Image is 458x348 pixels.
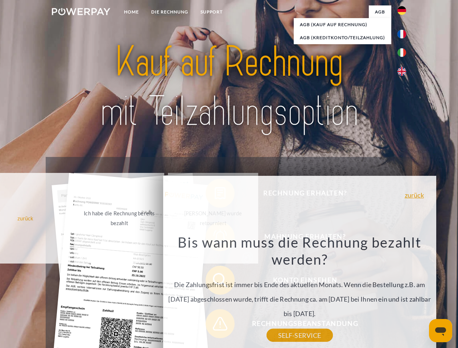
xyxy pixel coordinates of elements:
a: DIE RECHNUNG [145,5,194,18]
div: Ich habe die Rechnung bereits bezahlt [78,208,160,228]
a: AGB (Kauf auf Rechnung) [294,18,391,31]
div: Die Zahlungsfrist ist immer bis Ende des aktuellen Monats. Wenn die Bestellung z.B. am [DATE] abg... [167,233,432,335]
img: it [397,48,406,57]
img: fr [397,30,406,38]
a: AGB (Kreditkonto/Teilzahlung) [294,31,391,44]
img: logo-powerpay-white.svg [52,8,110,15]
iframe: Schaltfläche zum Öffnen des Messaging-Fensters [429,319,452,342]
img: title-powerpay_de.svg [69,35,389,139]
a: Home [118,5,145,18]
a: SUPPORT [194,5,229,18]
a: SELF-SERVICE [267,329,333,342]
a: agb [369,5,391,18]
img: de [397,6,406,15]
img: en [397,67,406,76]
a: zurück [405,192,424,198]
h3: Bis wann muss die Rechnung bezahlt werden? [167,233,432,268]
